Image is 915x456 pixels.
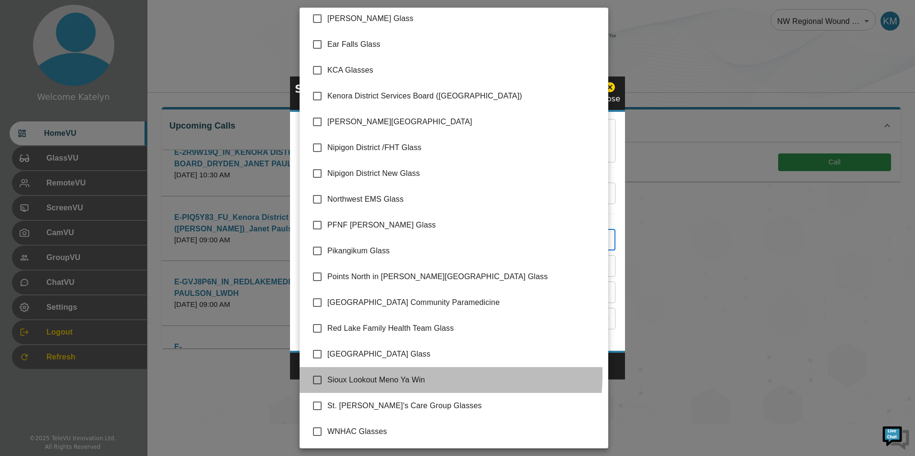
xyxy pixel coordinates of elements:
[327,426,601,437] span: WNHAC Glasses
[327,374,601,386] span: Sioux Lookout Meno Ya Win
[16,44,40,68] img: d_736959983_company_1615157101543_736959983
[327,194,601,205] span: Northwest EMS Glass
[5,261,182,294] textarea: Type your message and hit 'Enter'
[56,120,132,217] span: We're online!
[327,400,601,412] span: St. [PERSON_NAME]'s Care Group Glasses
[327,323,601,334] span: Red Lake Family Health Team Glass
[327,13,601,24] span: [PERSON_NAME] Glass
[327,39,601,50] span: Ear Falls Glass
[327,348,601,360] span: [GEOGRAPHIC_DATA] Glass
[327,65,601,76] span: KCA Glasses
[50,50,161,63] div: Chat with us now
[882,423,910,451] img: Chat Widget
[327,297,601,308] span: [GEOGRAPHIC_DATA] Community Paramedicine
[327,142,601,153] span: Nipigon District /FHT Glass
[157,5,180,28] div: Minimize live chat window
[327,90,601,102] span: Kenora District Services Board ([GEOGRAPHIC_DATA])
[327,271,601,282] span: Points North in [PERSON_NAME][GEOGRAPHIC_DATA] Glass
[327,245,601,257] span: Pikangikum Glass
[327,168,601,179] span: Nipigon District New Glass
[327,219,601,231] span: PFNF [PERSON_NAME] Glass
[327,116,601,128] span: [PERSON_NAME][GEOGRAPHIC_DATA]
